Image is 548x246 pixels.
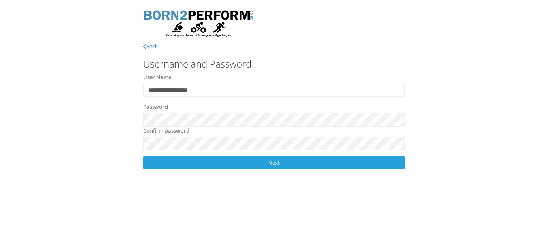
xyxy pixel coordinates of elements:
[143,8,254,39] img: B2P.png
[143,127,189,135] label: Confirm password
[143,43,158,50] a: Back
[143,59,405,69] h3: Username and Password
[143,156,405,169] a: Next
[143,103,168,111] label: Password
[143,73,171,81] label: User Name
